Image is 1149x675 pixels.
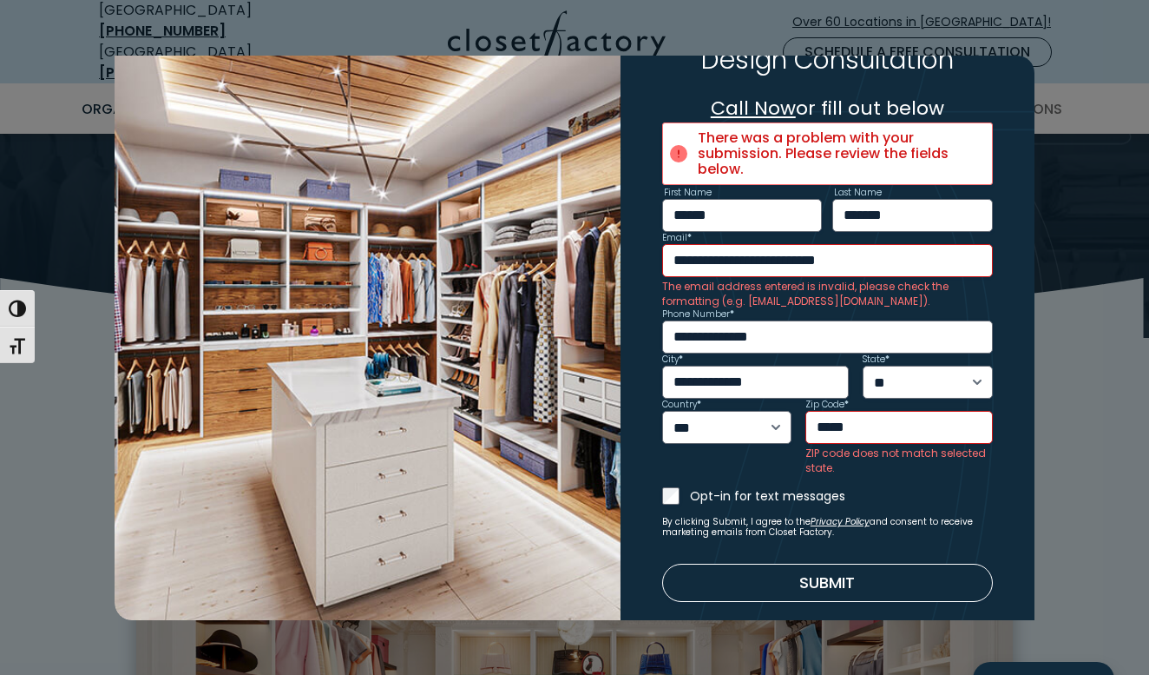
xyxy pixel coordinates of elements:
p: or fill out below [662,94,993,122]
a: Call Now [711,95,796,122]
label: Zip Code [805,400,849,409]
label: Phone Number [662,310,734,319]
a: Privacy Policy [811,515,870,528]
button: Submit [662,564,993,602]
h2: There was a problem with your submission. Please review the fields below. [670,130,985,177]
label: Opt-in for text messages [690,487,993,505]
label: Last Name [834,189,882,197]
div: ZIP code does not match selected state. [805,446,993,475]
label: City [662,355,683,364]
small: By clicking Submit, I agree to the and consent to receive marketing emails from Closet Factory. [662,517,993,538]
div: The email address entered is invalid, please check the formatting (e.g. [EMAIL_ADDRESS][DOMAIN_NA... [662,279,993,308]
label: Country [662,400,701,409]
span: Design Consultation [701,42,954,77]
label: State [863,355,890,364]
label: Email [662,234,692,242]
label: First Name [664,189,712,197]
